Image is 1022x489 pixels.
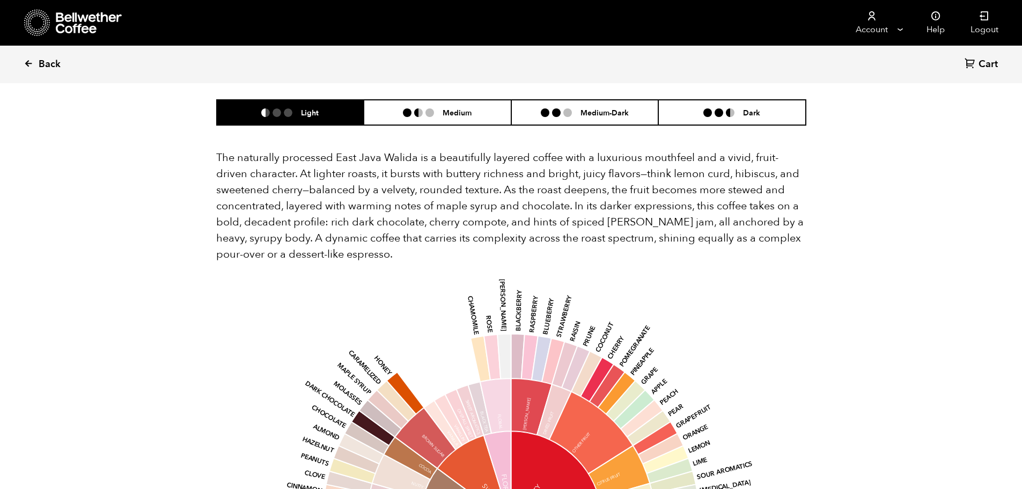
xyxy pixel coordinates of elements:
[216,150,806,262] p: The naturally processed East Java Walida is a beautifully layered coffee with a luxurious mouthfe...
[979,58,998,71] span: Cart
[965,57,1001,72] a: Cart
[216,69,413,86] h2: Flavor
[39,58,61,71] span: Back
[580,108,629,117] h6: Medium-Dark
[301,108,319,117] h6: Light
[743,108,760,117] h6: Dark
[443,108,472,117] h6: Medium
